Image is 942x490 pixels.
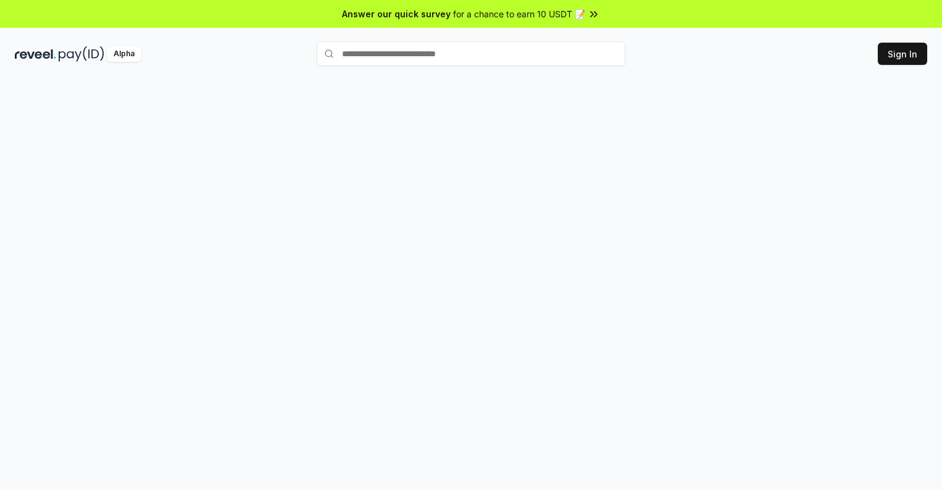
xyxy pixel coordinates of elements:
[59,46,104,62] img: pay_id
[15,46,56,62] img: reveel_dark
[107,46,141,62] div: Alpha
[453,7,585,20] span: for a chance to earn 10 USDT 📝
[342,7,451,20] span: Answer our quick survey
[878,43,927,65] button: Sign In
